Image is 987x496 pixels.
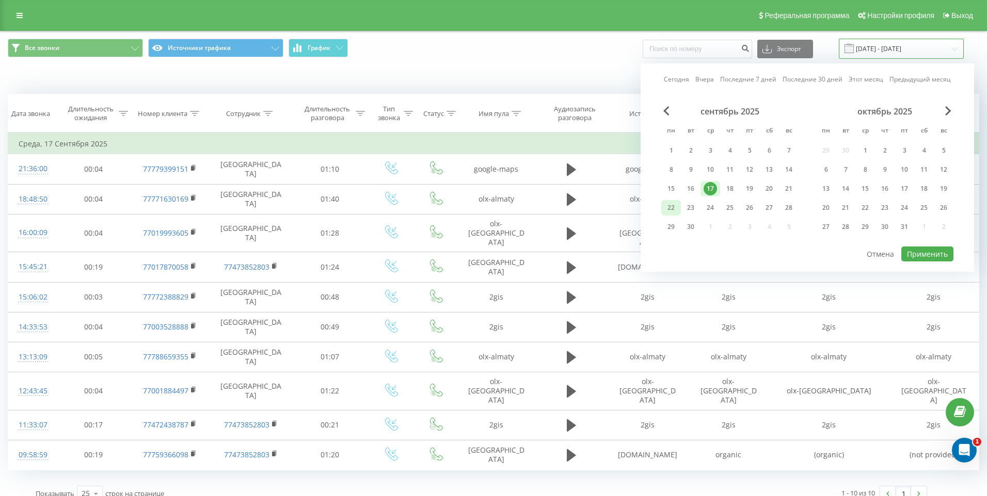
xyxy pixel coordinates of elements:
div: 13:13:09 [19,347,45,367]
div: 25 [723,201,737,214]
td: 00:48 [293,282,368,312]
div: Номер клиента [138,109,187,118]
abbr: суббота [916,124,932,139]
a: 77473852803 [224,420,269,429]
abbr: пятница [742,124,757,139]
td: 01:10 [293,154,368,184]
div: вт 16 сент. 2025 г. [681,181,701,196]
td: 00:17 [56,410,131,440]
td: 00:03 [56,282,131,312]
span: Реферальная программа [765,11,849,20]
div: Дата звонка [11,109,50,118]
div: вс 5 окт. 2025 г. [934,143,953,158]
div: 4 [723,144,737,157]
div: пт 24 окт. 2025 г. [895,200,914,216]
td: 2gis [769,410,889,440]
td: [GEOGRAPHIC_DATA] [209,154,293,184]
td: 00:19 [56,440,131,470]
div: 21:36:00 [19,159,45,179]
span: Next Month [945,106,951,115]
div: чт 23 окт. 2025 г. [875,200,895,216]
td: 00:19 [56,252,131,282]
div: 24 [898,201,911,214]
div: 17 [898,182,911,195]
td: olx-[GEOGRAPHIC_DATA] [889,372,979,410]
a: Последние 7 дней [720,74,776,84]
div: вт 14 окт. 2025 г. [836,181,855,196]
abbr: понедельник [663,124,679,139]
a: Последние 30 дней [783,74,842,84]
div: 22 [664,201,678,214]
div: чт 16 окт. 2025 г. [875,181,895,196]
div: 4 [917,144,931,157]
td: 00:04 [56,214,131,252]
div: чт 30 окт. 2025 г. [875,219,895,235]
div: 5 [743,144,756,157]
div: вс 26 окт. 2025 г. [934,200,953,216]
a: Этот месяц [849,74,883,84]
div: 20 [762,182,776,195]
div: 6 [762,144,776,157]
div: чт 2 окт. 2025 г. [875,143,895,158]
div: пн 27 окт. 2025 г. [816,219,836,235]
div: 16:00:09 [19,223,45,243]
div: Длительность ожидания [65,105,116,122]
div: ср 29 окт. 2025 г. [855,219,875,235]
td: [GEOGRAPHIC_DATA] [209,372,293,410]
td: olx-almaty [688,342,769,372]
div: ср 1 окт. 2025 г. [855,143,875,158]
td: 2gis [889,410,979,440]
div: 7 [839,163,852,176]
td: 01:20 [293,440,368,470]
div: пт 17 окт. 2025 г. [895,181,914,196]
td: 01:22 [293,372,368,410]
td: olx-almaty [889,342,979,372]
div: чт 11 сент. 2025 г. [720,162,740,177]
td: [GEOGRAPHIC_DATA] [209,184,293,214]
div: 12 [743,163,756,176]
td: [DOMAIN_NAME] [607,440,688,470]
td: 2gis [457,410,535,440]
div: 18 [917,182,931,195]
span: Previous Month [663,106,670,115]
div: 20 [819,201,833,214]
abbr: среда [857,124,873,139]
td: 2gis [889,312,979,342]
div: Источник [629,109,661,118]
abbr: воскресенье [936,124,951,139]
div: 28 [782,201,795,214]
td: 2gis [457,312,535,342]
td: 00:05 [56,342,131,372]
td: 2gis [688,282,769,312]
span: График [308,44,330,52]
td: 00:04 [56,154,131,184]
div: Статус [423,109,444,118]
td: 2gis [889,282,979,312]
div: 12:43:45 [19,381,45,401]
td: 2gis [607,312,688,342]
div: ср 3 сент. 2025 г. [701,143,720,158]
div: 23 [684,201,697,214]
a: 77771630169 [143,194,188,204]
td: olx-[GEOGRAPHIC_DATA] [457,372,535,410]
div: пн 20 окт. 2025 г. [816,200,836,216]
td: google-maps [457,154,535,184]
div: пт 10 окт. 2025 г. [895,162,914,177]
div: 24 [704,201,717,214]
td: olx-[GEOGRAPHIC_DATA] [769,372,889,410]
div: вт 9 сент. 2025 г. [681,162,701,177]
abbr: среда [703,124,718,139]
td: [GEOGRAPHIC_DATA] [457,252,535,282]
div: 9 [878,163,892,176]
div: чт 4 сент. 2025 г. [720,143,740,158]
span: Настройки профиля [867,11,934,20]
div: 23 [878,201,892,214]
div: 15 [664,182,678,195]
div: сб 25 окт. 2025 г. [914,200,934,216]
abbr: суббота [761,124,777,139]
div: 27 [819,220,833,234]
div: сб 4 окт. 2025 г. [914,143,934,158]
div: вс 14 сент. 2025 г. [779,162,799,177]
td: olx-almaty [607,342,688,372]
td: [GEOGRAPHIC_DATA] [209,342,293,372]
